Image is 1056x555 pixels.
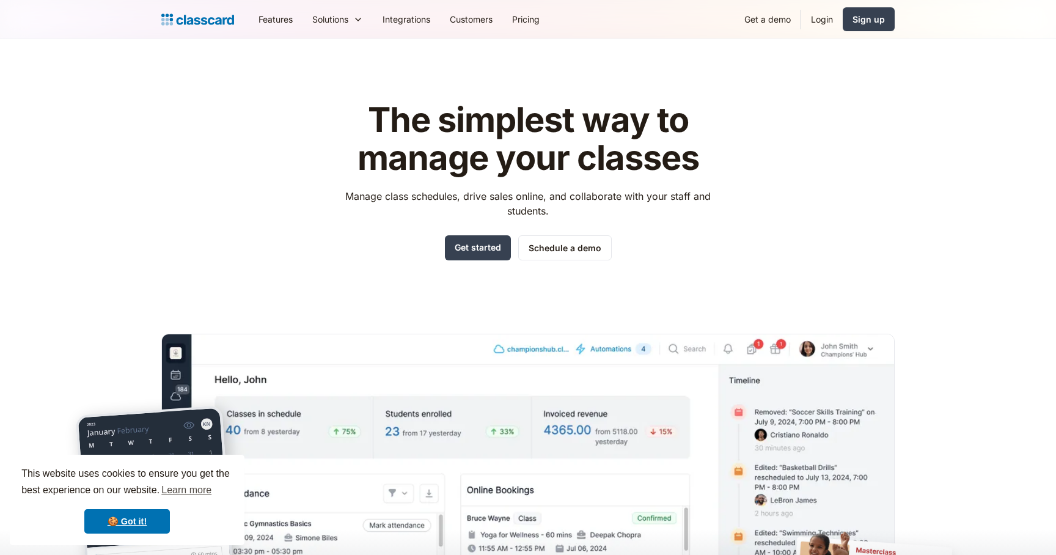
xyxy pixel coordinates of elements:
[843,7,895,31] a: Sign up
[334,189,722,218] p: Manage class schedules, drive sales online, and collaborate with your staff and students.
[159,481,213,499] a: learn more about cookies
[334,101,722,177] h1: The simplest way to manage your classes
[801,6,843,33] a: Login
[10,455,244,545] div: cookieconsent
[21,466,233,499] span: This website uses cookies to ensure you get the best experience on our website.
[853,13,885,26] div: Sign up
[161,11,234,28] a: home
[440,6,502,33] a: Customers
[502,6,549,33] a: Pricing
[84,509,170,534] a: dismiss cookie message
[445,235,511,260] a: Get started
[302,6,373,33] div: Solutions
[373,6,440,33] a: Integrations
[312,13,348,26] div: Solutions
[735,6,801,33] a: Get a demo
[518,235,612,260] a: Schedule a demo
[249,6,302,33] a: Features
